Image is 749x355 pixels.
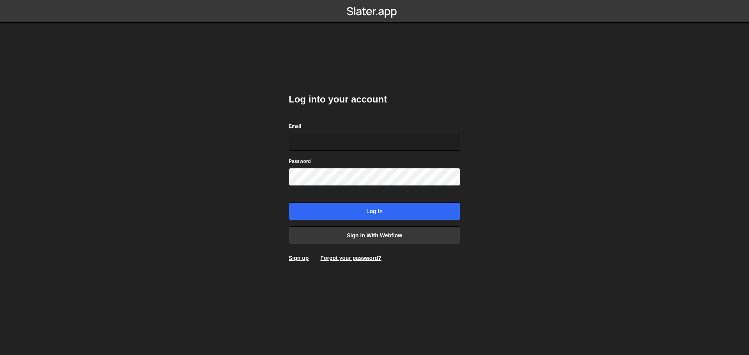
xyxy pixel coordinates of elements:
[289,202,460,220] input: Log in
[320,255,381,261] a: Forgot your password?
[289,93,460,106] h2: Log into your account
[289,157,311,165] label: Password
[289,255,309,261] a: Sign up
[289,122,301,130] label: Email
[289,226,460,244] a: Sign in with Webflow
